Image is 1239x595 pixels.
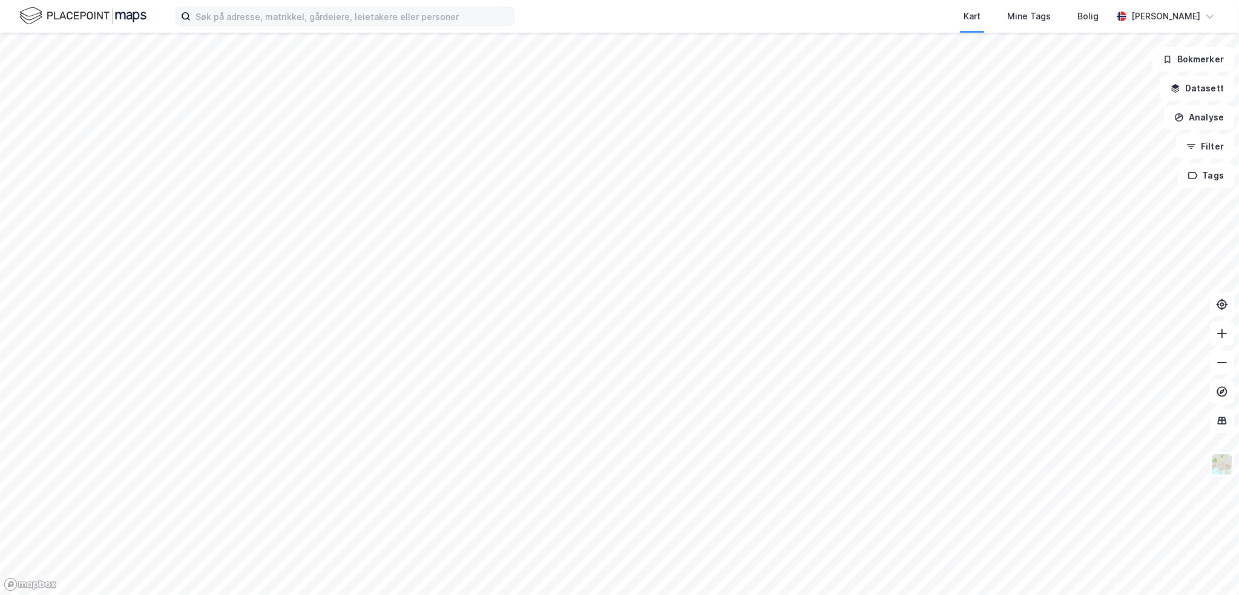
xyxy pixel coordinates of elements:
[1178,537,1239,595] div: Kontrollprogram for chat
[1007,9,1051,24] div: Mine Tags
[191,7,514,25] input: Søk på adresse, matrikkel, gårdeiere, leietakere eller personer
[19,5,146,27] img: logo.f888ab2527a4732fd821a326f86c7f29.svg
[1077,9,1099,24] div: Bolig
[964,9,981,24] div: Kart
[1131,9,1200,24] div: [PERSON_NAME]
[1178,537,1239,595] iframe: Chat Widget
